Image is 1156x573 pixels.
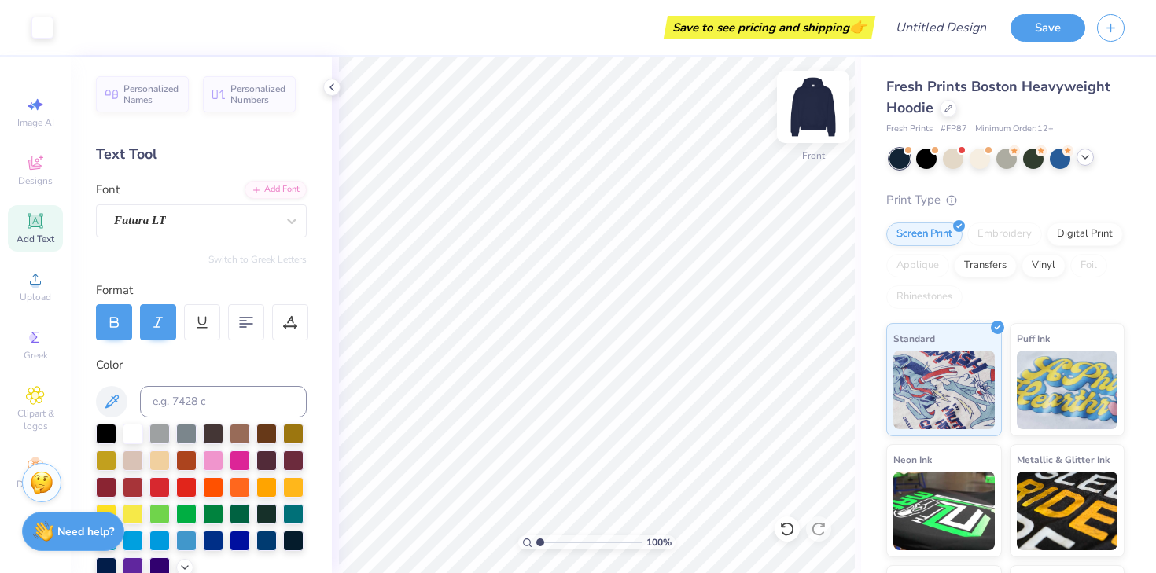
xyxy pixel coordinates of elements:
img: Metallic & Glitter Ink [1017,472,1118,550]
div: Rhinestones [886,285,963,309]
button: Save [1011,14,1085,42]
span: Puff Ink [1017,330,1050,347]
input: e.g. 7428 c [140,386,307,417]
span: Clipart & logos [8,407,63,432]
strong: Need help? [57,524,114,539]
div: Embroidery [967,222,1042,246]
div: Screen Print [886,222,963,246]
span: Standard [893,330,935,347]
span: Upload [20,291,51,303]
img: Standard [893,351,995,429]
input: Untitled Design [883,12,999,43]
span: Personalized Numbers [230,83,286,105]
div: Foil [1070,254,1107,277]
img: Puff Ink [1017,351,1118,429]
label: Font [96,181,120,199]
div: Text Tool [96,144,307,165]
div: Applique [886,254,949,277]
span: Fresh Prints Boston Heavyweight Hoodie [886,77,1110,117]
span: Decorate [17,478,54,490]
div: Format [96,281,308,299]
span: Greek [24,349,48,362]
span: Neon Ink [893,451,932,468]
span: 👉 [849,17,867,36]
div: Vinyl [1022,254,1066,277]
div: Transfers [954,254,1017,277]
img: Front [782,75,845,138]
span: Personalized Names [123,83,179,105]
span: Fresh Prints [886,123,933,136]
span: Image AI [17,116,54,129]
span: Designs [18,174,53,187]
div: Front [802,149,825,163]
div: Color [96,356,307,374]
span: Add Text [17,233,54,245]
div: Digital Print [1047,222,1123,246]
span: Minimum Order: 12 + [975,123,1054,136]
div: Save to see pricing and shipping [668,16,871,39]
span: 100 % [646,535,672,549]
div: Add Font [245,181,307,199]
span: Metallic & Glitter Ink [1017,451,1110,468]
img: Neon Ink [893,472,995,550]
div: Print Type [886,191,1125,209]
span: # FP87 [941,123,967,136]
button: Switch to Greek Letters [208,253,307,266]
